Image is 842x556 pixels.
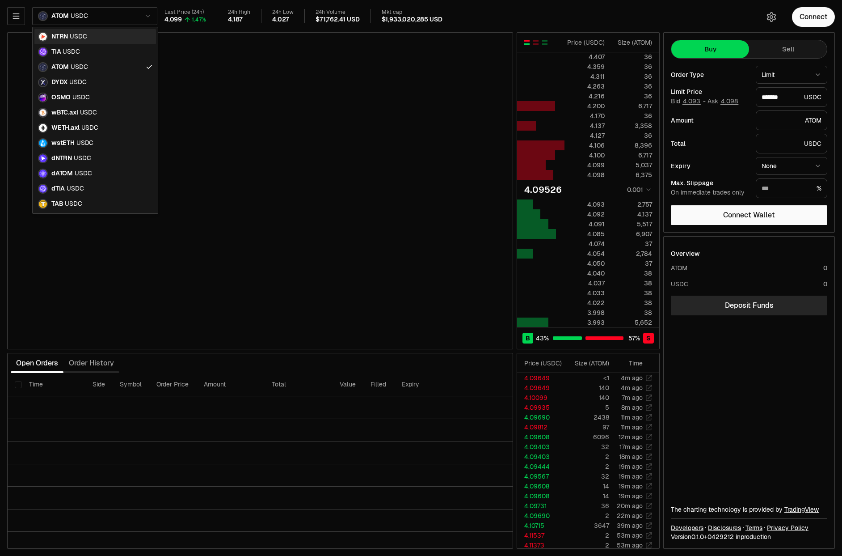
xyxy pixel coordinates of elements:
[39,200,47,208] img: TAB Logo
[67,185,84,193] span: USDC
[76,139,93,147] span: USDC
[39,63,47,71] img: ATOM Logo
[39,139,47,147] img: wstETH Logo
[51,139,75,147] span: wstETH
[39,33,47,41] img: NTRN Logo
[51,78,67,86] span: DYDX
[72,93,89,102] span: USDC
[81,124,98,132] span: USDC
[39,48,47,56] img: TIA Logo
[74,154,91,162] span: USDC
[70,33,87,41] span: USDC
[51,33,68,41] span: NTRN
[51,48,61,56] span: TIA
[75,170,92,178] span: USDC
[39,154,47,162] img: dNTRN Logo
[80,109,97,117] span: USDC
[51,170,73,178] span: dATOM
[63,48,80,56] span: USDC
[51,185,65,193] span: dTIA
[51,124,80,132] span: WETH.axl
[51,63,69,71] span: ATOM
[51,109,78,117] span: wBTC.axl
[39,170,47,178] img: dATOM Logo
[39,185,47,193] img: dTIA Logo
[51,93,71,102] span: OSMO
[65,200,82,208] span: USDC
[39,109,47,117] img: wBTC.axl Logo
[39,93,47,102] img: OSMO Logo
[71,63,88,71] span: USDC
[51,154,72,162] span: dNTRN
[39,124,47,132] img: WETH.axl Logo
[51,200,63,208] span: TAB
[39,78,47,86] img: DYDX Logo
[69,78,86,86] span: USDC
